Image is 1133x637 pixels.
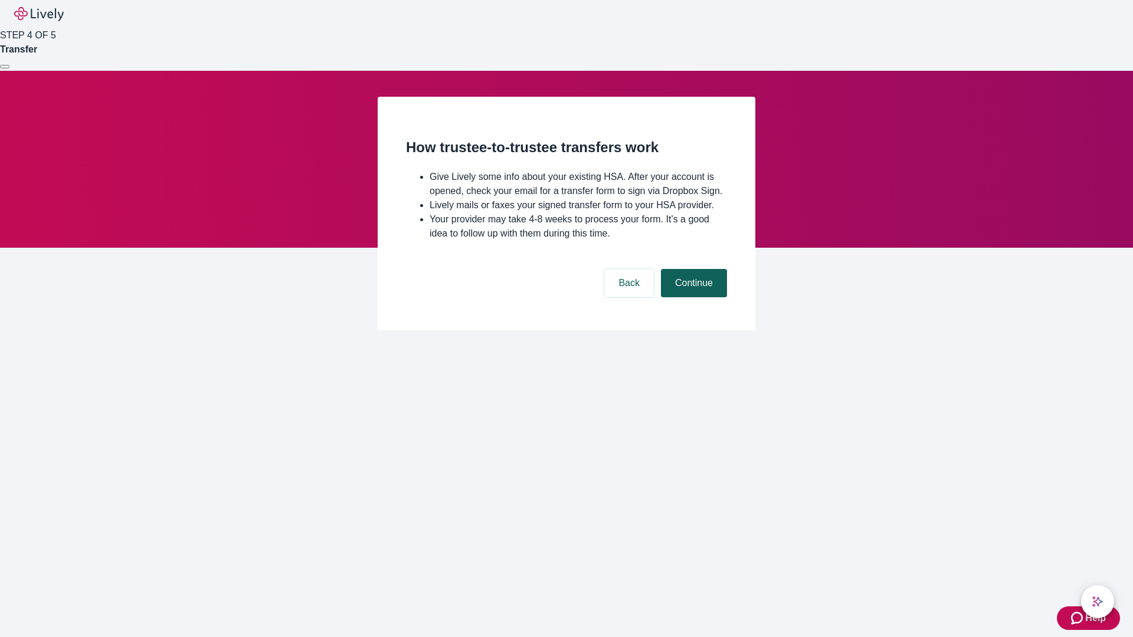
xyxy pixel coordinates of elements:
[406,137,727,158] h2: How trustee-to-trustee transfers work
[1071,611,1085,625] svg: Zendesk support icon
[1057,606,1120,630] button: Zendesk support iconHelp
[661,269,727,297] button: Continue
[14,7,64,21] img: Lively
[1092,596,1103,608] svg: Lively AI Assistant
[1085,611,1106,625] span: Help
[1081,585,1114,618] button: chat
[430,214,709,238] span: Your provider may take 4-8 weeks to process your form. It’s a good idea to follow up with them du...
[604,269,654,297] button: Back
[430,200,714,210] span: Lively mails or faxes your signed transfer form to your HSA provider.
[430,172,722,196] span: Give Lively some info about your existing HSA. After your account is opened, check your email for...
